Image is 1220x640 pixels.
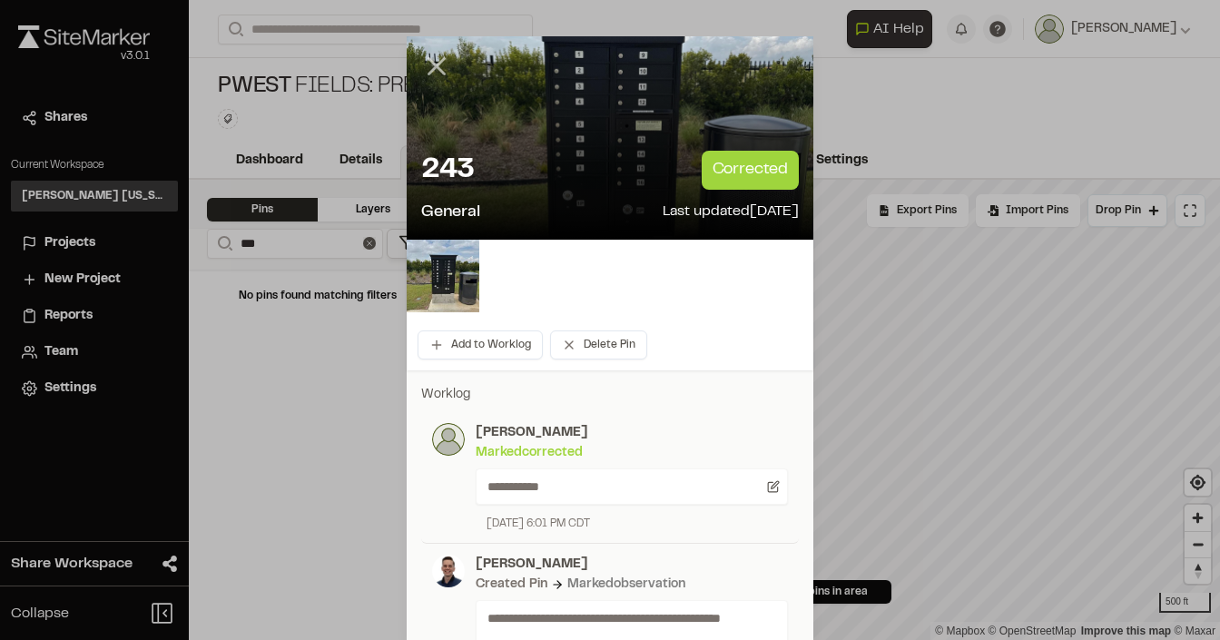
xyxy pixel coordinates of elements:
[702,151,799,190] p: corrected
[421,385,799,405] p: Worklog
[476,575,547,595] div: Created Pin
[432,555,465,587] img: photo
[487,516,590,532] div: [DATE] 6:01 PM CDT
[476,555,788,575] p: [PERSON_NAME]
[476,423,788,443] p: [PERSON_NAME]
[550,330,647,359] button: Delete Pin
[476,443,583,463] div: Marked corrected
[432,423,465,456] img: photo
[407,240,479,312] img: file
[421,201,480,225] p: General
[663,201,799,225] p: Last updated [DATE]
[567,575,685,595] div: Marked observation
[418,330,543,359] button: Add to Worklog
[421,153,475,189] p: 243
